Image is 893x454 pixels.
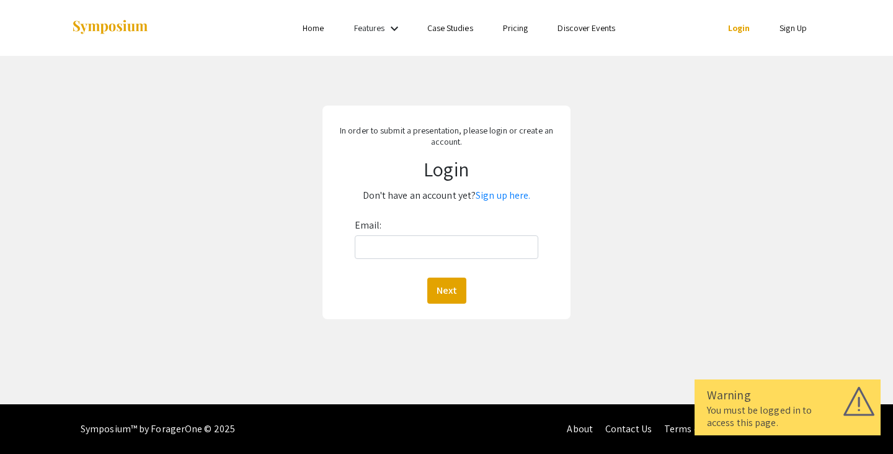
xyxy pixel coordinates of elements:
[605,422,652,435] a: Contact Us
[355,216,382,235] label: Email:
[354,22,385,34] a: Features
[427,22,473,34] a: Case Studies
[567,422,593,435] a: About
[728,22,750,34] a: Login
[387,21,402,36] mat-icon: Expand Features list
[331,186,561,206] p: Don't have an account yet?
[331,157,561,181] h1: Login
[303,22,324,34] a: Home
[780,22,807,34] a: Sign Up
[476,189,530,202] a: Sign up here.
[71,19,149,36] img: Symposium by ForagerOne
[81,404,235,454] div: Symposium™ by ForagerOne © 2025
[707,386,868,404] div: Warning
[503,22,528,34] a: Pricing
[558,22,615,34] a: Discover Events
[707,404,868,429] div: You must be logged in to access this page.
[427,278,466,304] button: Next
[664,422,735,435] a: Terms of Service
[331,125,561,147] p: In order to submit a presentation, please login or create an account.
